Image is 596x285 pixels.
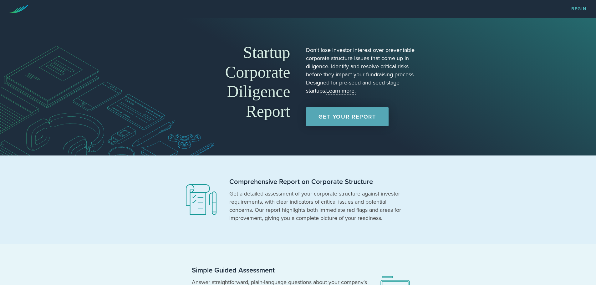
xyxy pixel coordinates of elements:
[229,190,405,222] p: Get a detailed assessment of your corporate structure against investor requirements, with clear i...
[229,177,405,186] h2: Comprehensive Report on Corporate Structure
[306,107,389,126] a: Get Your Report
[326,87,356,94] a: Learn more.
[192,266,367,275] h2: Simple Guided Assessment
[571,7,587,11] a: Begin
[179,43,290,121] h1: Startup Corporate Diligence Report
[306,46,417,95] p: Don't lose investor interest over preventable corporate structure issues that come up in diligenc...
